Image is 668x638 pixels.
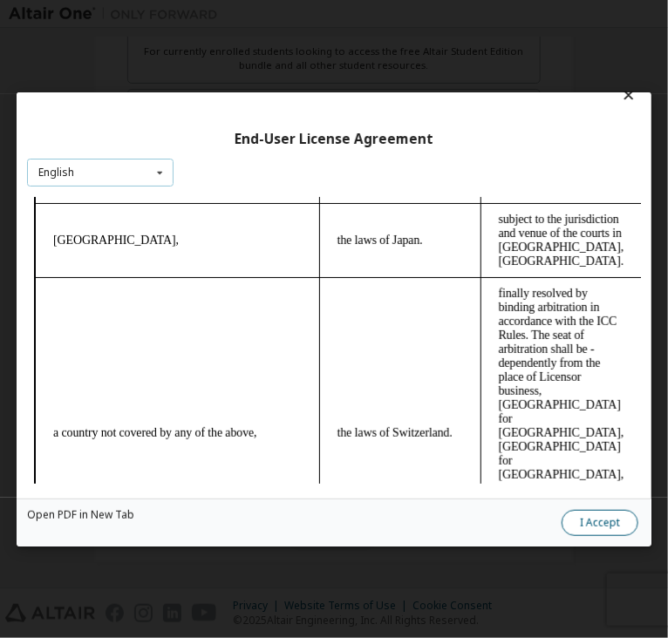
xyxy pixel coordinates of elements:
td: a country not covered by any of the above, [8,80,292,392]
td: the laws of Japan. [292,6,453,80]
td: finally resolved by binding arbitration in accordance with the ICC Rules. The seat of arbitration... [453,80,615,392]
a: Open PDF in New Tab [27,509,134,519]
td: [GEOGRAPHIC_DATA], [8,6,292,80]
td: subject to the jurisdiction and venue of the courts in [GEOGRAPHIC_DATA], [GEOGRAPHIC_DATA]. [453,6,615,80]
div: End-User License Agreement [27,130,641,147]
td: the laws of Switzerland. [292,80,453,392]
button: I Accept [562,509,638,535]
div: English [38,167,74,178]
